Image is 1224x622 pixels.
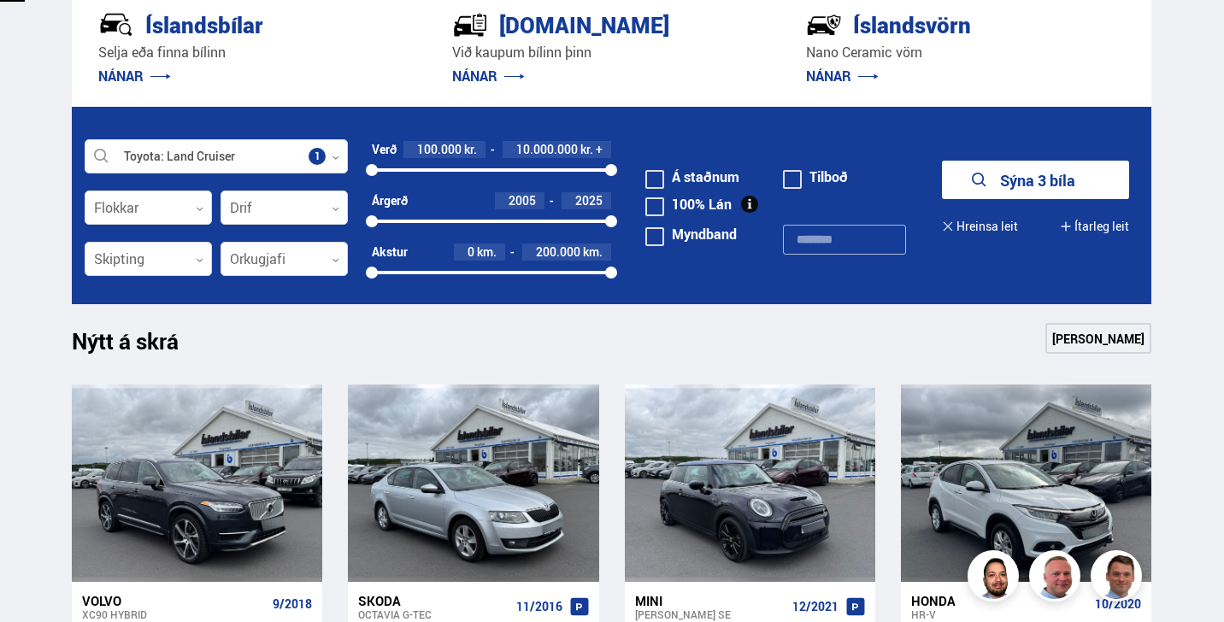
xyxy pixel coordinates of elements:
a: [PERSON_NAME] [1045,323,1151,354]
img: nhp88E3Fdnt1Opn2.png [970,553,1021,604]
div: HR-V [911,608,1088,620]
div: Volvo [82,593,266,608]
div: [PERSON_NAME] SE [635,608,786,620]
div: XC90 HYBRID [82,608,266,620]
span: 10.000.000 [516,141,578,157]
label: Myndband [645,227,737,241]
div: Mini [635,593,786,608]
span: km. [583,245,603,259]
a: NÁNAR [98,67,171,85]
span: 0 [468,244,474,260]
p: Selja eða finna bílinn [98,43,418,62]
span: km. [477,245,497,259]
div: Íslandsvörn [806,9,1065,38]
span: 9/2018 [273,597,312,611]
img: -Svtn6bYgwAsiwNX.svg [806,7,842,43]
button: Sýna 3 bíla [942,161,1130,199]
h1: Nýtt á skrá [72,328,209,364]
label: Tilboð [783,170,848,184]
img: siFngHWaQ9KaOqBr.png [1032,553,1083,604]
span: 2025 [575,192,603,208]
a: NÁNAR [806,67,879,85]
div: Octavia G-TEC [358,608,509,620]
label: Á staðnum [645,170,739,184]
p: Við kaupum bílinn þinn [452,43,772,62]
span: kr. [580,143,593,156]
div: [DOMAIN_NAME] [452,9,711,38]
div: Honda [911,593,1088,608]
button: Open LiveChat chat widget [14,7,65,58]
span: 10/2020 [1095,597,1141,611]
img: FbJEzSuNWCJXmdc-.webp [1093,553,1145,604]
span: kr. [464,143,477,156]
span: 11/2016 [516,600,562,613]
span: 100.000 [417,141,462,157]
div: Árgerð [372,194,408,208]
span: + [596,143,603,156]
div: Skoda [358,593,509,608]
img: tr5P-W3DuiFaO7aO.svg [452,7,488,43]
div: Akstur [372,245,408,259]
label: 100% Lán [645,197,732,211]
span: 2005 [509,192,536,208]
a: NÁNAR [452,67,525,85]
span: 12/2021 [792,600,839,613]
span: 200.000 [536,244,580,260]
button: Hreinsa leit [942,207,1018,245]
p: Nano Ceramic vörn [806,43,1126,62]
button: Ítarleg leit [1060,207,1129,245]
div: Verð [372,143,397,156]
div: Íslandsbílar [98,9,357,38]
img: JRvxyua_JYH6wB4c.svg [98,7,134,43]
